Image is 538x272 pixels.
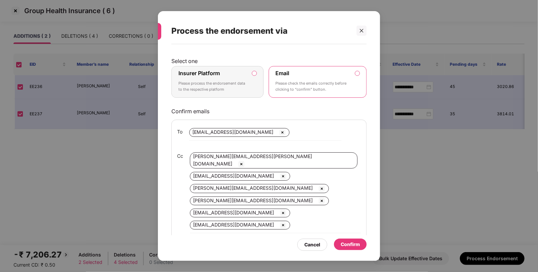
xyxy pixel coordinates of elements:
[177,128,182,135] span: To
[237,160,245,168] img: svg+xml;base64,PHN2ZyBpZD0iQ3Jvc3MtMzJ4MzIiIHhtbG5zPSJodHRwOi8vd3d3LnczLm9yZy8yMDAwL3N2ZyIgd2lkdG...
[193,173,274,179] span: [EMAIL_ADDRESS][DOMAIN_NAME]
[193,153,312,167] span: [PERSON_NAME][EMAIL_ADDRESS][PERSON_NAME][DOMAIN_NAME]
[318,197,326,205] img: svg+xml;base64,PHN2ZyBpZD0iQ3Jvc3MtMzJ4MzIiIHhtbG5zPSJodHRwOi8vd3d3LnczLm9yZy8yMDAwL3N2ZyIgd2lkdG...
[359,28,364,33] span: close
[341,241,360,248] div: Confirm
[193,185,313,191] span: [PERSON_NAME][EMAIL_ADDRESS][DOMAIN_NAME]
[177,152,183,160] span: Cc
[171,18,350,44] div: Process the endorsement via
[252,71,257,75] input: Insurer PlatformPlease process the endorsement data to the respective platform
[171,58,367,64] p: Select one
[193,198,313,203] span: [PERSON_NAME][EMAIL_ADDRESS][DOMAIN_NAME]
[355,71,360,75] input: EmailPlease check the emails correctly before clicking to “confirm” button.
[304,241,320,248] div: Cancel
[279,172,287,180] img: svg+xml;base64,PHN2ZyBpZD0iQ3Jvc3MtMzJ4MzIiIHhtbG5zPSJodHRwOi8vd3d3LnczLm9yZy8yMDAwL3N2ZyIgd2lkdG...
[171,108,367,115] p: Confirm emails
[318,185,326,193] img: svg+xml;base64,PHN2ZyBpZD0iQ3Jvc3MtMzJ4MzIiIHhtbG5zPSJodHRwOi8vd3d3LnczLm9yZy8yMDAwL3N2ZyIgd2lkdG...
[192,129,273,135] span: [EMAIL_ADDRESS][DOMAIN_NAME]
[178,70,220,77] label: Insurer Platform
[276,81,350,92] p: Please check the emails correctly before clicking to “confirm” button.
[279,209,287,217] img: svg+xml;base64,PHN2ZyBpZD0iQ3Jvc3MtMzJ4MzIiIHhtbG5zPSJodHRwOi8vd3d3LnczLm9yZy8yMDAwL3N2ZyIgd2lkdG...
[193,222,274,228] span: [EMAIL_ADDRESS][DOMAIN_NAME]
[279,221,287,229] img: svg+xml;base64,PHN2ZyBpZD0iQ3Jvc3MtMzJ4MzIiIHhtbG5zPSJodHRwOi8vd3d3LnczLm9yZy8yMDAwL3N2ZyIgd2lkdG...
[178,81,247,92] p: Please process the endorsement data to the respective platform
[276,70,290,77] label: Email
[193,210,274,215] span: [EMAIL_ADDRESS][DOMAIN_NAME]
[278,128,287,137] img: svg+xml;base64,PHN2ZyBpZD0iQ3Jvc3MtMzJ4MzIiIHhtbG5zPSJodHRwOi8vd3d3LnczLm9yZy8yMDAwL3N2ZyIgd2lkdG...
